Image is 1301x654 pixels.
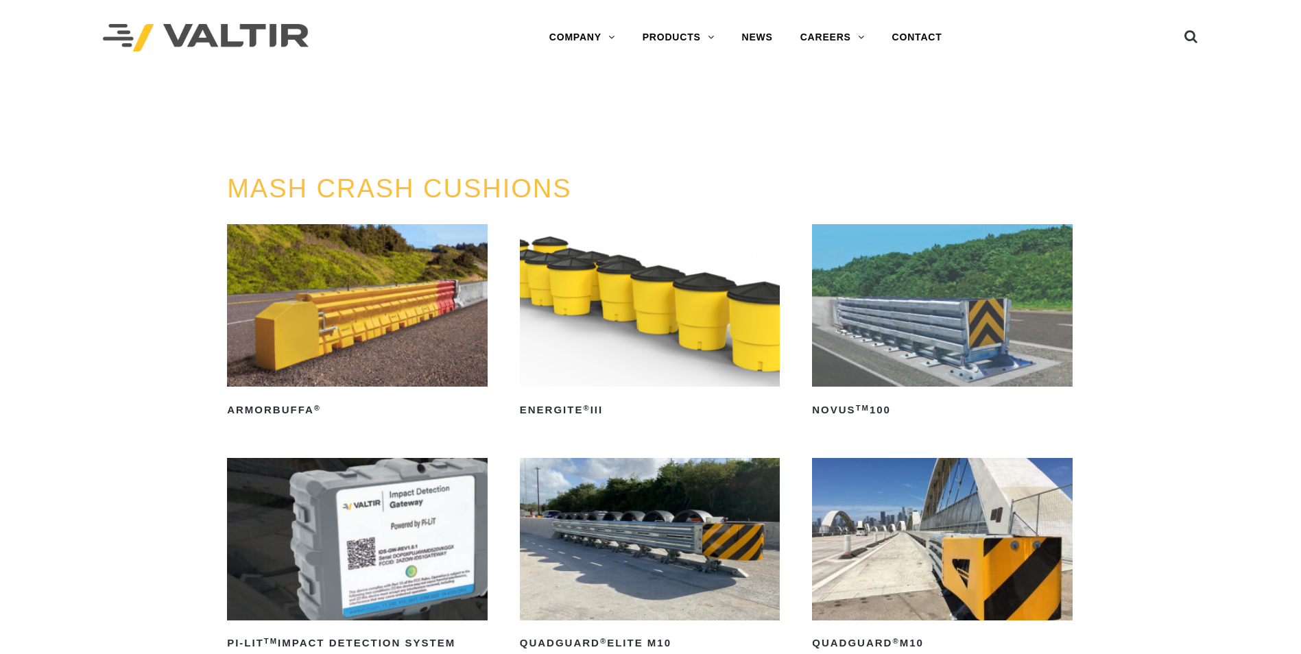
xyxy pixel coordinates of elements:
h2: ArmorBuffa [227,399,488,421]
sup: ® [314,404,321,412]
a: ENERGITE®III [520,224,780,421]
img: Valtir [103,24,309,52]
a: ArmorBuffa® [227,224,488,421]
a: CAREERS [787,24,879,51]
a: NOVUSTM100 [812,224,1073,421]
sup: TM [264,637,278,645]
a: MASH CRASH CUSHIONS [227,174,572,203]
sup: TM [856,404,870,412]
a: COMPANY [536,24,629,51]
h2: ENERGITE III [520,399,780,421]
sup: ® [600,637,607,645]
a: NEWS [728,24,787,51]
sup: ® [583,404,590,412]
h2: NOVUS 100 [812,399,1073,421]
a: PRODUCTS [629,24,728,51]
sup: ® [892,637,899,645]
a: CONTACT [879,24,956,51]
